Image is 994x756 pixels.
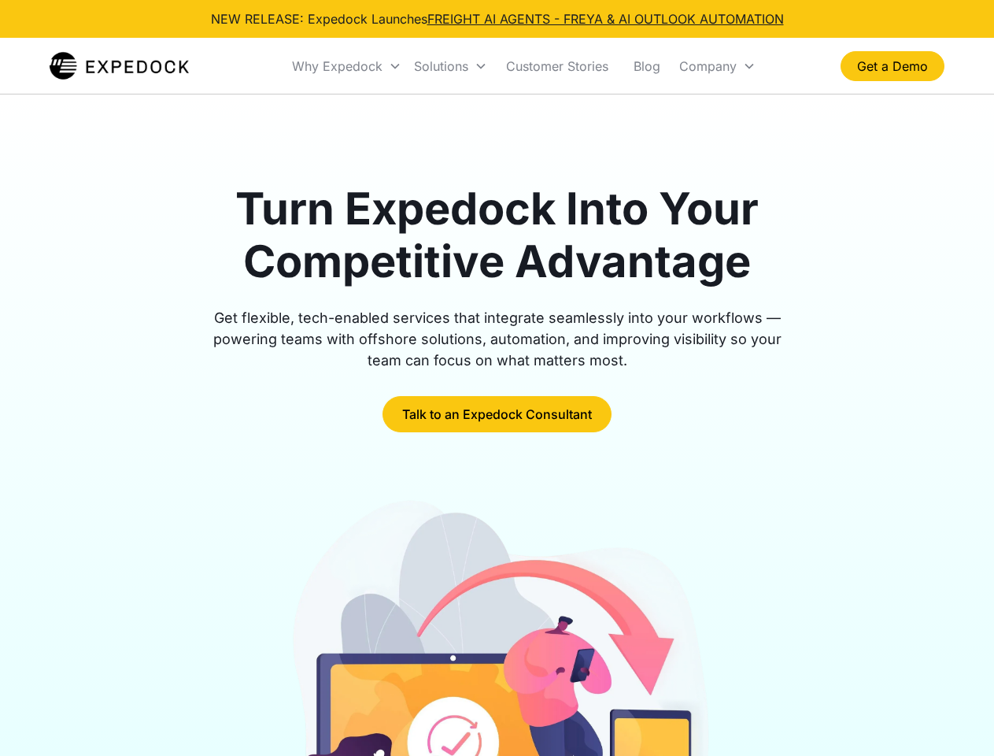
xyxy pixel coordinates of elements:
[408,39,493,93] div: Solutions
[841,51,944,81] a: Get a Demo
[621,39,673,93] a: Blog
[195,307,800,371] div: Get flexible, tech-enabled services that integrate seamlessly into your workflows — powering team...
[427,11,784,27] a: FREIGHT AI AGENTS - FREYA & AI OUTLOOK AUTOMATION
[286,39,408,93] div: Why Expedock
[50,50,189,82] a: home
[679,58,737,74] div: Company
[382,396,612,432] a: Talk to an Expedock Consultant
[211,9,784,28] div: NEW RELEASE: Expedock Launches
[195,183,800,288] h1: Turn Expedock Into Your Competitive Advantage
[50,50,189,82] img: Expedock Logo
[292,58,382,74] div: Why Expedock
[493,39,621,93] a: Customer Stories
[915,680,994,756] iframe: Chat Widget
[414,58,468,74] div: Solutions
[673,39,762,93] div: Company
